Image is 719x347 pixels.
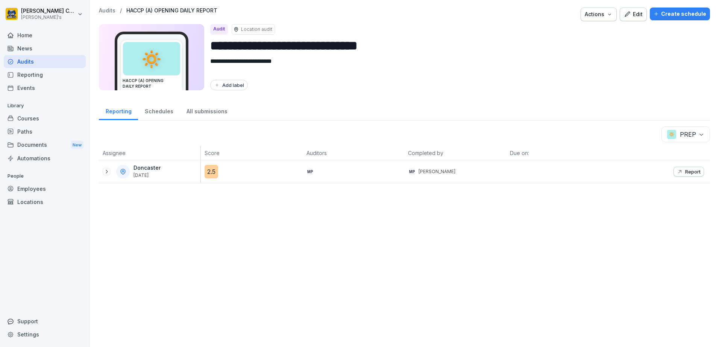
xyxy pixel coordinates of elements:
th: Auditors [303,146,405,160]
a: News [4,42,86,55]
a: Schedules [138,101,180,120]
a: Audits [99,8,115,14]
a: Paths [4,125,86,138]
div: MP [306,168,314,175]
a: Locations [4,195,86,209]
a: Employees [4,182,86,195]
div: Documents [4,138,86,152]
div: Audit [210,24,228,35]
a: Home [4,29,86,42]
p: People [4,170,86,182]
p: Library [4,100,86,112]
div: Create schedule [654,10,706,18]
div: Support [4,315,86,328]
div: New [71,141,83,149]
div: 🔅 [123,42,180,75]
a: Audits [4,55,86,68]
a: All submissions [180,101,234,120]
p: Completed by [408,149,502,157]
div: MP [408,168,416,175]
div: 2.5 [205,165,218,178]
p: Location audit [241,26,272,33]
div: Edit [624,10,643,18]
p: [PERSON_NAME] [419,168,455,175]
th: Due on: [506,146,608,160]
a: Automations [4,152,86,165]
p: [PERSON_NAME] Calladine [21,8,76,14]
p: Report [685,169,701,175]
p: [PERSON_NAME]'s [21,15,76,20]
button: Add label [210,80,248,90]
a: HACCP (A) OPENING DAILY REPORT [126,8,217,14]
p: Assignee [103,149,197,157]
button: Report [673,167,704,177]
a: Events [4,81,86,94]
h3: HACCP (A) OPENING DAILY REPORT [123,78,181,89]
a: DocumentsNew [4,138,86,152]
p: / [120,8,122,14]
button: Create schedule [650,8,710,20]
button: Edit [620,8,647,21]
a: Courses [4,112,86,125]
p: Score [205,149,299,157]
button: Actions [581,8,617,21]
p: Doncaster [133,165,161,171]
a: Reporting [99,101,138,120]
div: Add label [214,82,244,88]
a: Settings [4,328,86,341]
p: [DATE] [133,173,161,178]
div: Actions [585,10,613,18]
a: Reporting [4,68,86,81]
